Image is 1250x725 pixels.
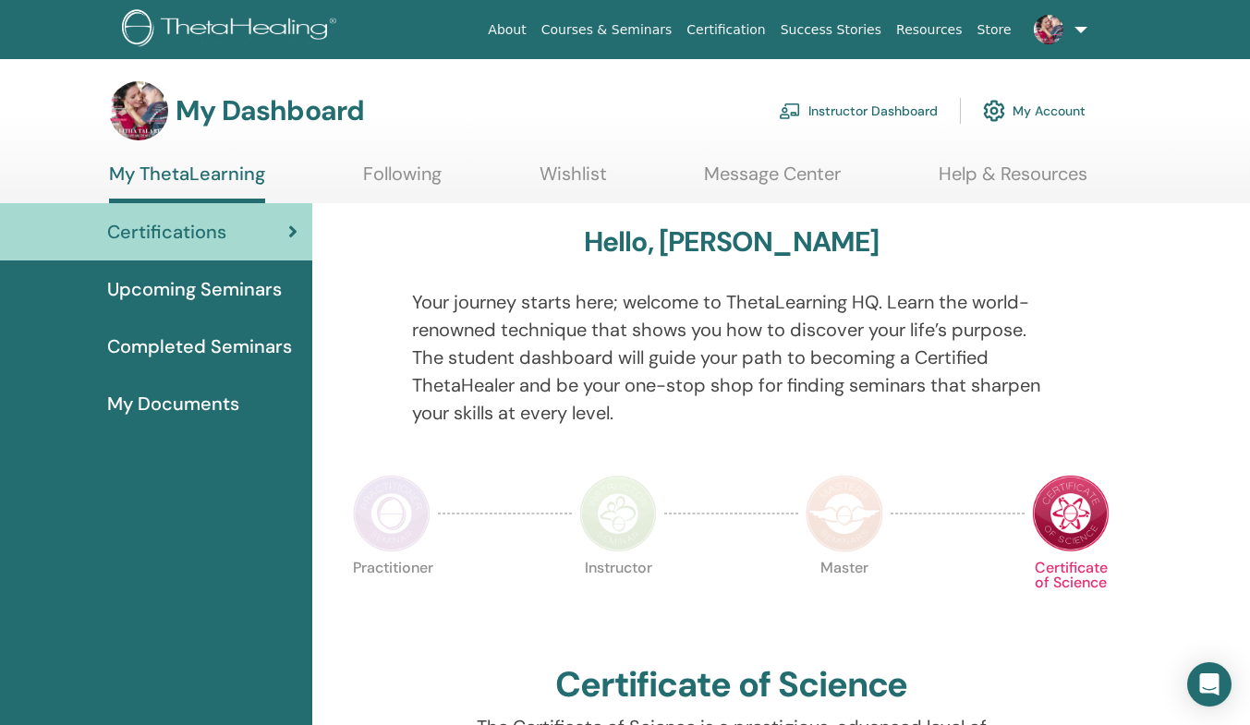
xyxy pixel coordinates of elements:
a: My Account [983,91,1086,131]
img: cog.svg [983,95,1005,127]
img: logo.png [122,9,343,51]
span: Certifications [107,218,226,246]
img: default.jpg [1034,15,1063,44]
h3: My Dashboard [176,94,364,127]
img: Master [806,475,883,552]
a: Success Stories [773,13,889,47]
span: My Documents [107,390,239,417]
span: Completed Seminars [107,332,292,360]
a: Resources [889,13,970,47]
a: Message Center [704,163,841,199]
a: Instructor Dashboard [779,91,938,131]
img: default.jpg [109,81,168,140]
a: Certification [679,13,772,47]
a: My ThetaLearning [109,163,265,203]
a: Help & Resources [939,163,1087,199]
a: Following [363,163,442,199]
span: Upcoming Seminars [107,275,282,303]
h3: Hello, [PERSON_NAME] [584,225,880,259]
a: Wishlist [540,163,607,199]
p: Master [806,561,883,638]
img: Instructor [579,475,657,552]
p: Practitioner [353,561,431,638]
p: Certificate of Science [1032,561,1110,638]
a: About [480,13,533,47]
a: Store [970,13,1019,47]
img: Practitioner [353,475,431,552]
img: chalkboard-teacher.svg [779,103,801,119]
img: Certificate of Science [1032,475,1110,552]
p: Your journey starts here; welcome to ThetaLearning HQ. Learn the world-renowned technique that sh... [412,288,1050,427]
p: Instructor [579,561,657,638]
h2: Certificate of Science [555,664,908,707]
div: Open Intercom Messenger [1187,662,1232,707]
a: Courses & Seminars [534,13,680,47]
